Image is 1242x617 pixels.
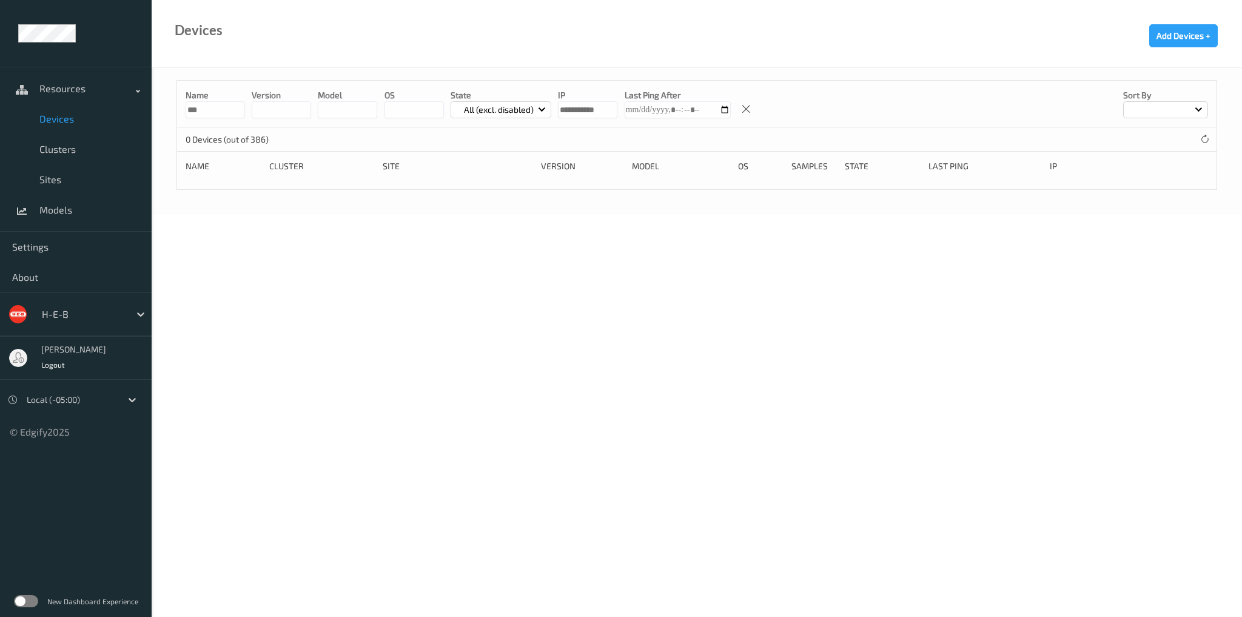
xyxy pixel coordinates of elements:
div: State [845,160,920,172]
div: ip [1050,160,1140,172]
p: model [318,89,377,101]
p: OS [384,89,444,101]
div: Model [632,160,730,172]
p: Last Ping After [625,89,731,101]
p: State [451,89,552,101]
div: Cluster [269,160,374,172]
div: version [541,160,623,172]
p: IP [558,89,617,101]
p: 0 Devices (out of 386) [186,133,277,146]
div: Devices [175,24,223,36]
p: Sort by [1123,89,1208,101]
p: Name [186,89,245,101]
p: All (excl. disabled) [460,104,538,116]
div: Site [383,160,532,172]
div: Samples [791,160,836,172]
div: Last Ping [928,160,1041,172]
button: Add Devices + [1149,24,1218,47]
div: Name [186,160,261,172]
div: OS [738,160,783,172]
p: version [252,89,311,101]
